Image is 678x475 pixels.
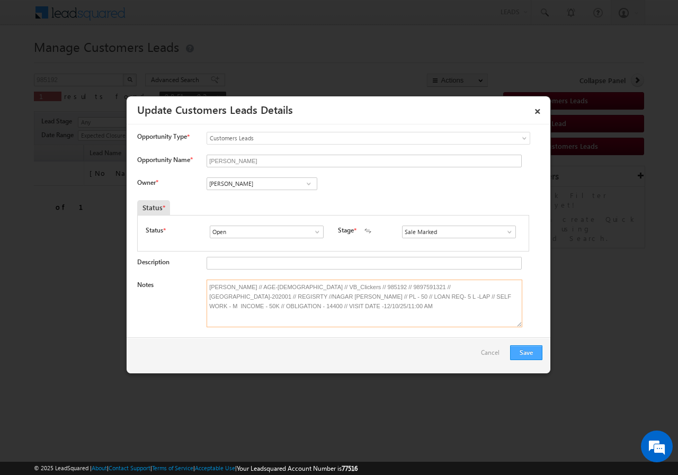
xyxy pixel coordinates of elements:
input: Type to Search [210,226,324,238]
a: Show All Items [308,227,321,237]
label: Opportunity Name [137,156,192,164]
img: d_60004797649_company_0_60004797649 [18,56,44,69]
textarea: Type your message and hit 'Enter' [14,98,193,317]
a: × [529,100,547,119]
label: Status [146,226,163,235]
em: Start Chat [144,326,192,340]
a: Show All Items [500,227,513,237]
button: Save [510,345,542,360]
input: Type to Search [207,177,317,190]
div: Minimize live chat window [174,5,199,31]
a: Acceptable Use [195,464,235,471]
a: Terms of Service [152,464,193,471]
span: © 2025 LeadSquared | | | | | [34,463,358,473]
label: Description [137,258,169,266]
span: 77516 [342,464,358,472]
label: Notes [137,281,154,289]
a: About [92,464,107,471]
div: Status [137,200,170,215]
span: Opportunity Type [137,132,187,141]
a: Update Customers Leads Details [137,102,293,116]
label: Owner [137,178,158,186]
a: Show All Items [302,178,315,189]
input: Type to Search [402,226,516,238]
label: Stage [338,226,354,235]
a: Contact Support [109,464,150,471]
div: Chat with us now [55,56,178,69]
a: Customers Leads [207,132,530,145]
span: Customers Leads [207,133,487,143]
a: Cancel [481,345,505,365]
span: Your Leadsquared Account Number is [237,464,358,472]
